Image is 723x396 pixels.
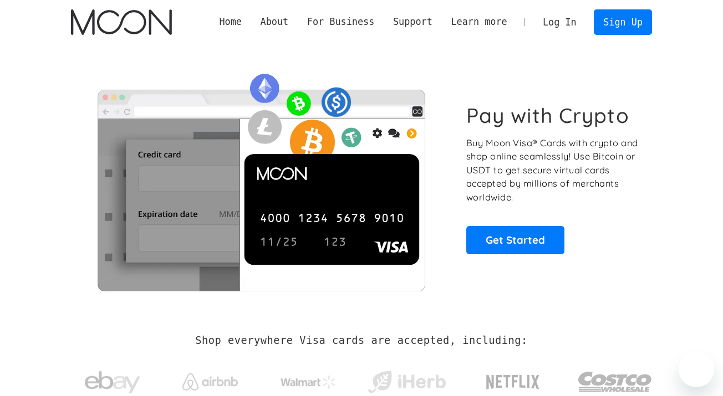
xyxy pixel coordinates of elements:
h1: Pay with Crypto [466,103,629,128]
img: Netflix [485,368,541,396]
a: Sign Up [594,9,651,34]
div: Learn more [451,15,507,29]
div: About [251,15,298,29]
a: Get Started [466,226,564,254]
a: Airbnb [169,362,252,396]
div: For Business [307,15,374,29]
p: Buy Moon Visa® Cards with crypto and shop online seamlessly! Use Bitcoin or USDT to get secure vi... [466,136,640,204]
img: Moon Logo [71,9,171,35]
a: Walmart [267,364,350,394]
img: Walmart [281,376,336,389]
div: Support [384,15,441,29]
a: Log In [533,10,585,34]
img: Moon Cards let you spend your crypto anywhere Visa is accepted. [71,66,451,291]
h2: Shop everywhere Visa cards are accepted, including: [195,335,527,347]
div: About [261,15,289,29]
iframe: Button to launch messaging window [679,352,714,387]
div: Learn more [442,15,517,29]
div: Support [393,15,432,29]
div: For Business [298,15,384,29]
img: Airbnb [182,373,238,390]
a: home [71,9,171,35]
a: Home [210,15,251,29]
